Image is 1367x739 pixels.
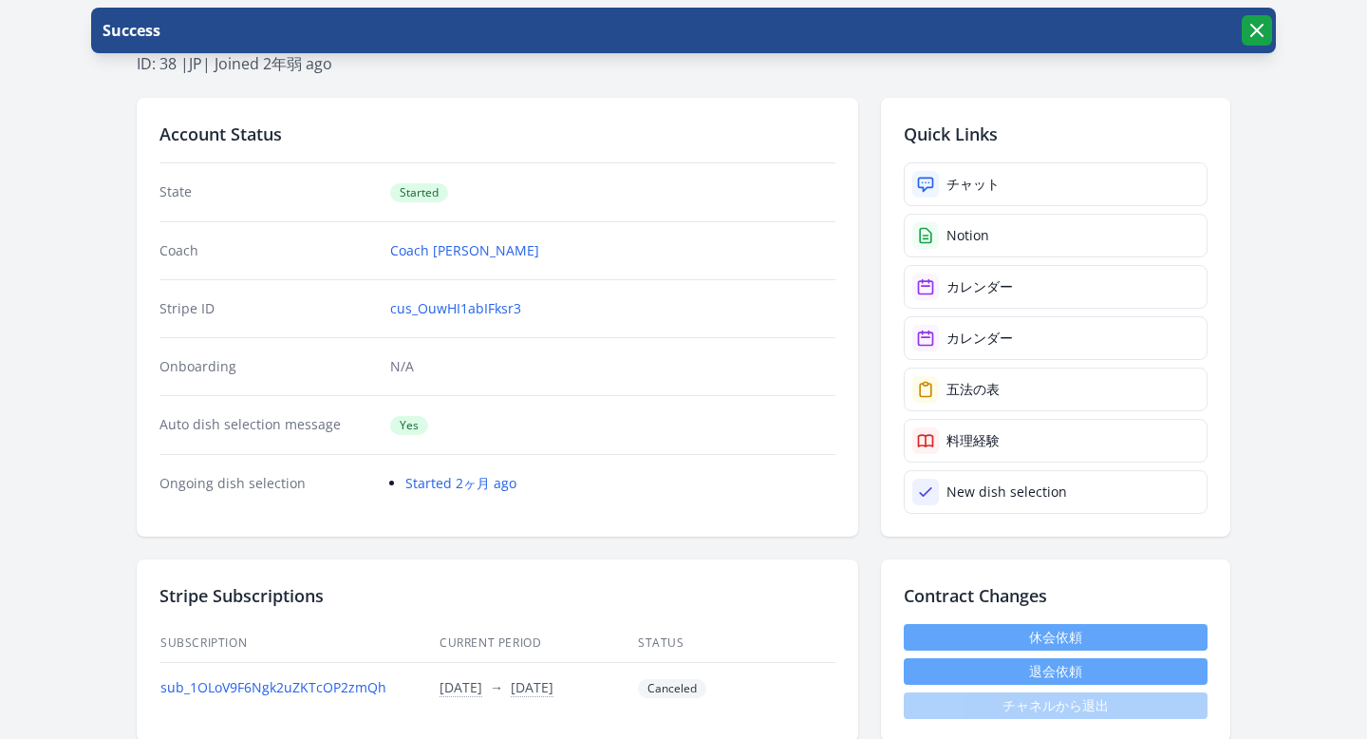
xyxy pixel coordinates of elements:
div: カレンダー [946,277,1013,296]
dt: Coach [159,241,375,260]
th: Subscription [159,624,439,663]
h2: Account Status [159,121,835,147]
span: → [490,678,503,696]
button: [DATE] [511,678,553,697]
span: Canceled [638,679,706,698]
h2: Quick Links [904,121,1208,147]
div: カレンダー [946,329,1013,348]
div: New dish selection [946,483,1067,502]
a: カレンダー [904,316,1208,360]
span: Started [390,183,448,202]
span: Yes [390,416,428,435]
th: Status [637,624,835,663]
dt: Stripe ID [159,299,375,318]
p: Success [99,19,160,42]
a: Started 2ヶ月 ago [405,474,516,492]
span: チャネルから退出 [904,692,1208,719]
a: チャット [904,162,1208,206]
h2: Stripe Subscriptions [159,582,835,609]
button: 退会依頼 [904,658,1208,685]
a: カレンダー [904,265,1208,309]
h2: Contract Changes [904,582,1208,609]
dt: Auto dish selection message [159,415,375,435]
a: 五法の表 [904,368,1208,411]
th: Current Period [439,624,637,663]
dt: Onboarding [159,357,375,376]
a: 料理経験 [904,419,1208,463]
p: N/A [390,357,835,376]
div: Notion [946,226,989,245]
a: sub_1OLoV9F6Ngk2uZKTcOP2zmQh [160,678,386,696]
div: 五法の表 [946,380,1000,399]
span: jp [189,53,202,74]
dt: Ongoing dish selection [159,474,375,493]
div: 料理経験 [946,431,1000,450]
a: 休会依頼 [904,624,1208,651]
button: [DATE] [440,678,482,697]
a: cus_OuwHI1abIFksr3 [390,299,521,318]
div: チャット [946,175,1000,194]
a: New dish selection [904,470,1208,514]
a: Coach [PERSON_NAME] [390,241,539,260]
a: Notion [904,214,1208,257]
dt: State [159,182,375,202]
